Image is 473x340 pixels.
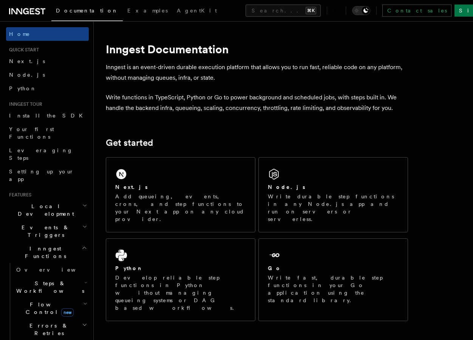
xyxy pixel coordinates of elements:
p: Write fast, durable step functions in your Go application using the standard library. [268,274,399,304]
button: Flow Controlnew [13,298,89,319]
a: GoWrite fast, durable step functions in your Go application using the standard library. [258,238,408,321]
span: Install the SDK [9,113,87,119]
span: Node.js [9,72,45,78]
a: Leveraging Steps [6,144,89,165]
h1: Inngest Documentation [106,42,408,56]
span: Quick start [6,47,39,53]
span: Overview [16,267,94,273]
kbd: ⌘K [306,7,316,14]
span: Local Development [6,202,82,218]
p: Develop reliable step functions in Python without managing queueing systems or DAG based workflows. [115,274,246,312]
span: Python [9,85,37,91]
p: Write durable step functions in any Node.js app and run on servers or serverless. [268,193,399,223]
button: Events & Triggers [6,221,89,242]
a: Overview [13,263,89,277]
a: AgentKit [172,2,221,20]
span: Events & Triggers [6,224,82,239]
a: Install the SDK [6,109,89,122]
span: Inngest tour [6,101,42,107]
p: Write functions in TypeScript, Python or Go to power background and scheduled jobs, with steps bu... [106,92,408,113]
a: Documentation [51,2,123,21]
a: Home [6,27,89,41]
span: Leveraging Steps [9,147,73,161]
span: Features [6,192,31,198]
button: Errors & Retries [13,319,89,340]
span: Errors & Retries [13,322,82,337]
button: Local Development [6,199,89,221]
span: Flow Control [13,301,83,316]
a: Next.jsAdd queueing, events, crons, and step functions to your Next app on any cloud provider. [106,157,255,232]
a: PythonDevelop reliable step functions in Python without managing queueing systems or DAG based wo... [106,238,255,321]
a: Your first Functions [6,122,89,144]
h2: Python [115,264,143,272]
span: new [61,308,74,317]
span: AgentKit [177,8,217,14]
h2: Go [268,264,281,272]
span: Documentation [56,8,118,14]
a: Examples [123,2,172,20]
span: Examples [127,8,168,14]
span: Setting up your app [9,168,74,182]
h2: Node.js [268,183,305,191]
a: Get started [106,138,153,148]
button: Inngest Functions [6,242,89,263]
span: Inngest Functions [6,245,82,260]
span: Next.js [9,58,45,64]
a: Node.jsWrite durable step functions in any Node.js app and run on servers or serverless. [258,157,408,232]
span: Your first Functions [9,126,54,140]
a: Python [6,82,89,95]
span: Steps & Workflows [13,280,84,295]
button: Steps & Workflows [13,277,89,298]
button: Toggle dark mode [352,6,370,15]
a: Next.js [6,54,89,68]
a: Setting up your app [6,165,89,186]
a: Contact sales [382,5,451,17]
h2: Next.js [115,183,148,191]
span: Home [9,30,30,38]
p: Add queueing, events, crons, and step functions to your Next app on any cloud provider. [115,193,246,223]
p: Inngest is an event-driven durable execution platform that allows you to run fast, reliable code ... [106,62,408,83]
a: Node.js [6,68,89,82]
button: Search...⌘K [246,5,321,17]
